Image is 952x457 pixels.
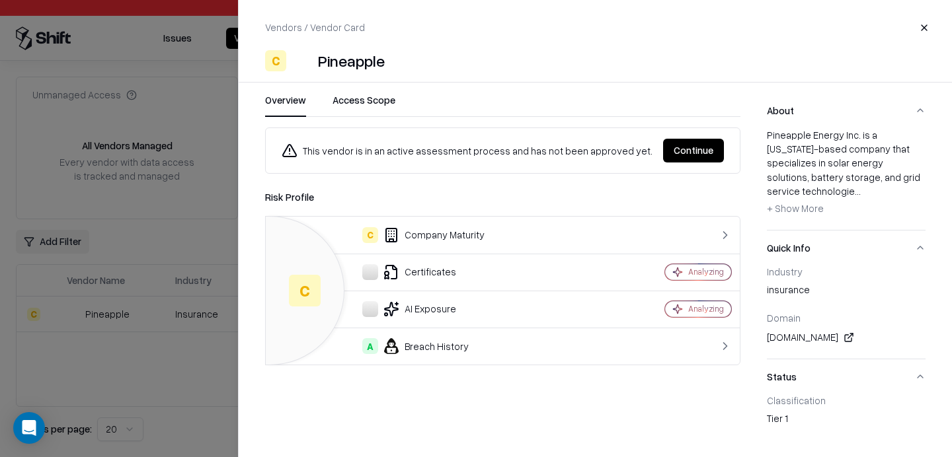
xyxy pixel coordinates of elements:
div: Domain [767,312,926,324]
button: Status [767,359,926,394]
div: Industry [767,265,926,277]
div: Analyzing [688,266,724,277]
div: Pineapple [318,50,385,71]
button: About [767,93,926,128]
div: [DOMAIN_NAME] [767,330,926,345]
div: Quick Info [767,265,926,359]
p: Vendors / Vendor Card [265,20,365,34]
div: Governance Status [767,440,926,452]
div: Pineapple Energy Inc. is a [US_STATE]-based company that specializes in solar energy solutions, b... [767,128,926,219]
div: Company Maturity [276,227,603,243]
div: C [265,50,286,71]
span: ... [855,185,861,197]
div: C [362,227,378,243]
div: This vendor is in an active assessment process and has not been approved yet. [282,143,653,158]
button: Access Scope [333,93,395,117]
button: Overview [265,93,306,117]
div: Tier 1 [767,411,926,430]
div: A [362,338,378,354]
div: C [289,275,321,306]
button: + Show More [767,198,824,219]
div: Analyzing [688,303,724,314]
button: Quick Info [767,230,926,265]
div: Breach History [276,338,603,354]
div: AI Exposure [276,301,603,317]
div: Risk Profile [265,190,740,205]
button: Continue [663,139,724,162]
img: Pineapple [292,50,313,71]
div: About [767,128,926,230]
div: insurance [767,283,926,301]
span: + Show More [767,202,824,214]
div: Classification [767,394,926,406]
div: Certificates [276,264,603,280]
